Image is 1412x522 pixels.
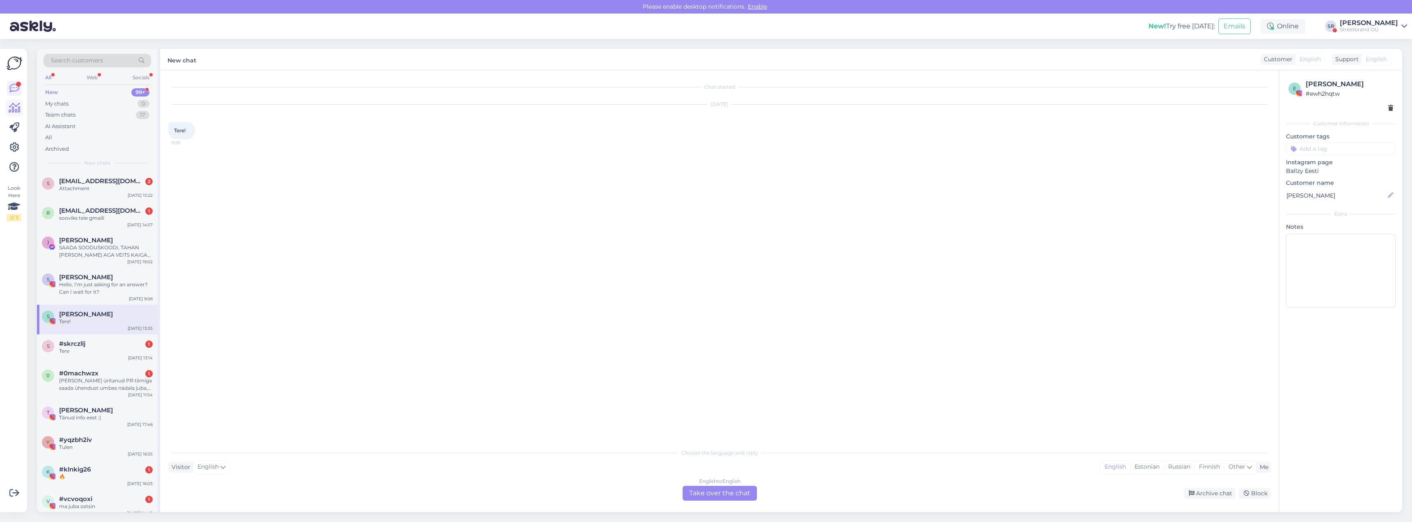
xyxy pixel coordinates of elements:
div: AI Assistant [45,122,76,131]
span: Jan Armin Tõnissoo [59,237,113,244]
div: Me [1256,463,1268,471]
div: [DATE] 13:14 [128,355,153,361]
div: [PERSON_NAME] [1340,20,1398,26]
span: 0 [46,373,50,379]
div: Tere! [59,318,153,325]
span: Sandra Roosna [59,310,113,318]
div: English to English [699,478,740,485]
span: Search customers [51,56,103,65]
div: Archived [45,145,69,153]
div: 2 [145,178,153,185]
span: 13:35 [171,140,202,146]
span: S [47,313,50,320]
span: S [47,276,50,283]
div: [DATE] 16:55 [128,451,153,457]
span: y [46,439,50,445]
div: Web [85,72,99,83]
span: rohilisette@gmail.com [59,207,144,214]
p: Customer name [1286,179,1396,187]
div: [PERSON_NAME] üritanud PR tiimiga saada ühendust umbes nädala juba, aga otsemat kontakti ka ei le... [59,377,153,392]
div: Finnish [1194,461,1224,473]
div: Customer [1261,55,1293,64]
div: [DATE] [168,101,1271,108]
div: 1 [145,466,153,474]
div: Online [1261,19,1305,34]
p: Instagram page [1286,158,1396,167]
div: Russian [1164,461,1194,473]
img: Askly Logo [7,55,22,71]
input: Add a tag [1286,143,1396,155]
span: v [46,498,50,504]
span: New chats [84,159,110,167]
a: [PERSON_NAME]Streetbrand OÜ [1340,20,1407,33]
span: #0machwzx [59,370,99,377]
p: Ballzy Eesti [1286,167,1396,175]
div: Tulen [59,444,153,451]
div: Hello, I’m just asking for an answer? Can I wait for it? [59,281,153,296]
div: Team chats [45,111,76,119]
div: ma juba ostsin [59,503,153,510]
div: Streetbrand OÜ [1340,26,1398,33]
div: Socials [131,72,151,83]
div: [DATE] 14:57 [127,222,153,228]
span: r [46,210,50,216]
div: Tänud info eest :) [59,414,153,421]
div: [PERSON_NAME] [1306,79,1393,89]
p: Notes [1286,223,1396,231]
div: [DATE] 9:06 [129,296,153,302]
span: #klnkig26 [59,466,91,473]
button: Emails [1218,18,1251,34]
span: English [1300,55,1321,64]
span: English [197,462,219,471]
span: T [47,409,50,416]
div: Chat started [168,83,1271,91]
div: All [44,72,53,83]
div: [DATE] 16:03 [127,481,153,487]
div: All [45,133,52,142]
div: 1 [145,496,153,503]
p: Customer tags [1286,132,1396,141]
div: Visitor [168,463,190,471]
div: 1 [145,370,153,377]
span: English [1366,55,1387,64]
div: Take over the chat [683,486,757,501]
span: Taavi Müürsepp [59,407,113,414]
span: e [1293,85,1296,92]
div: 🔥 [59,473,153,481]
div: sooviks teie gmaili [59,214,153,222]
div: 99+ [131,88,149,97]
span: Tere! [174,127,186,133]
div: Look Here [7,184,21,221]
span: Enable [745,3,770,10]
div: 1 [145,340,153,348]
div: [DATE] 11:54 [128,392,153,398]
span: Simona Junkere [59,274,113,281]
div: # ewh2hqtw [1306,89,1393,98]
span: #yqzbh2iv [59,436,92,444]
div: Choose the language and reply [168,449,1271,457]
input: Add name [1286,191,1386,200]
span: J [47,239,49,246]
div: 0 [138,100,149,108]
div: SR [1325,21,1336,32]
label: New chat [167,54,196,65]
div: My chats [45,100,69,108]
div: English [1100,461,1130,473]
span: #skrczllj [59,340,85,347]
span: s [47,343,50,349]
div: [DATE] 17:46 [127,421,153,428]
div: Extra [1286,210,1396,218]
div: Attachment [59,185,153,192]
div: Archive chat [1184,488,1235,499]
div: Tere [59,347,153,355]
div: Block [1239,488,1271,499]
div: Estonian [1130,461,1164,473]
div: [DATE] 14:43 [127,510,153,516]
div: [DATE] 15:22 [128,192,153,198]
b: New! [1148,22,1166,30]
div: Support [1332,55,1359,64]
div: New [45,88,58,97]
div: Try free [DATE]: [1148,21,1215,31]
div: 1 [145,207,153,215]
div: [DATE] 19:02 [127,259,153,265]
